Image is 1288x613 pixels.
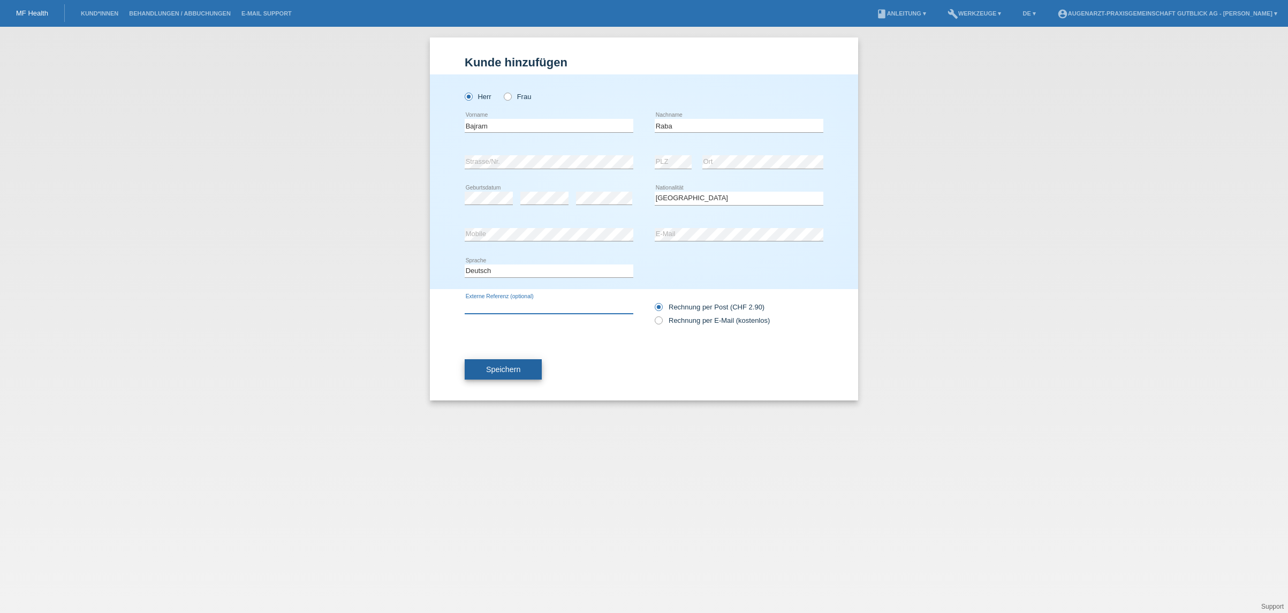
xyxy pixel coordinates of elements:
[871,10,931,17] a: bookAnleitung ▾
[504,93,531,101] label: Frau
[655,303,764,311] label: Rechnung per Post (CHF 2.90)
[465,56,823,69] h1: Kunde hinzufügen
[465,93,472,100] input: Herr
[124,10,236,17] a: Behandlungen / Abbuchungen
[1261,603,1284,610] a: Support
[1017,10,1041,17] a: DE ▾
[942,10,1007,17] a: buildWerkzeuge ▾
[16,9,48,17] a: MF Health
[655,303,662,316] input: Rechnung per Post (CHF 2.90)
[655,316,770,324] label: Rechnung per E-Mail (kostenlos)
[504,93,511,100] input: Frau
[236,10,297,17] a: E-Mail Support
[75,10,124,17] a: Kund*innen
[876,9,887,19] i: book
[948,9,958,19] i: build
[1052,10,1283,17] a: account_circleAugenarzt-Praxisgemeinschaft Gutblick AG - [PERSON_NAME] ▾
[486,365,520,374] span: Speichern
[465,359,542,380] button: Speichern
[465,93,491,101] label: Herr
[1057,9,1068,19] i: account_circle
[655,316,662,330] input: Rechnung per E-Mail (kostenlos)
